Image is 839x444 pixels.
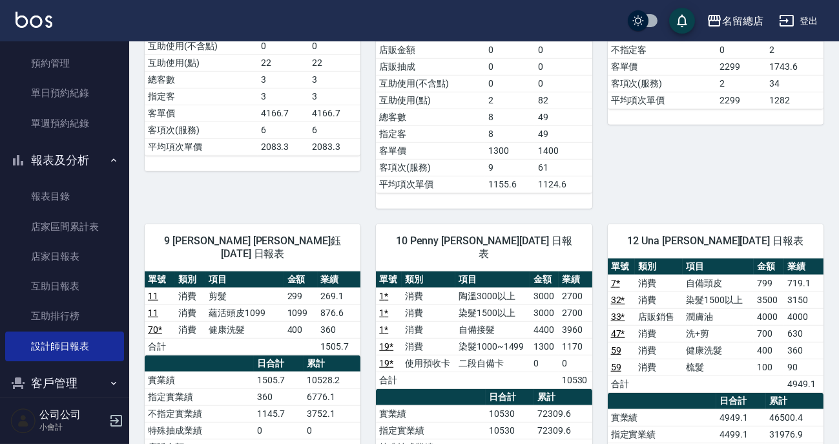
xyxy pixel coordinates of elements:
[486,389,534,406] th: 日合計
[5,48,124,78] a: 預約管理
[402,288,455,304] td: 消費
[376,159,485,176] td: 客項次(服務)
[784,325,823,342] td: 630
[635,275,683,291] td: 消費
[402,338,455,355] td: 消費
[376,58,485,75] td: 店販抽成
[535,92,592,109] td: 82
[175,288,205,304] td: 消費
[784,291,823,308] td: 3150
[530,355,559,372] td: 0
[205,288,284,304] td: 剪髮
[485,58,535,75] td: 0
[258,105,309,122] td: 4166.7
[716,58,766,75] td: 2299
[309,88,361,105] td: 3
[5,271,124,301] a: 互助日報表
[455,288,530,304] td: 陶溫3000以上
[145,388,254,405] td: 指定實業績
[5,78,124,108] a: 單日預約紀錄
[486,422,534,439] td: 10530
[376,405,486,422] td: 實業績
[318,304,361,321] td: 876.6
[754,259,784,275] th: 金額
[145,105,258,122] td: 客單價
[766,426,823,443] td: 31976.9
[559,288,592,304] td: 2700
[16,12,52,28] img: Logo
[635,308,683,325] td: 店販銷售
[376,109,485,125] td: 總客數
[784,308,823,325] td: 4000
[455,271,530,288] th: 項目
[258,122,309,138] td: 6
[145,422,254,439] td: 特殊抽成業績
[784,375,823,392] td: 4949.1
[39,421,105,433] p: 小會計
[623,235,808,248] span: 12 Una [PERSON_NAME][DATE] 日報表
[683,325,754,342] td: 洗+剪
[766,75,823,92] td: 34
[535,41,592,58] td: 0
[559,338,592,355] td: 1170
[559,355,592,372] td: 0
[402,304,455,321] td: 消費
[766,58,823,75] td: 1743.6
[754,291,784,308] td: 3500
[318,338,361,355] td: 1505.7
[635,342,683,359] td: 消費
[635,359,683,375] td: 消費
[683,291,754,308] td: 染髮1500以上
[254,405,304,422] td: 1145.7
[455,338,530,355] td: 染髮1000~1499
[608,259,636,275] th: 單號
[376,75,485,92] td: 互助使用(不含點)
[716,426,766,443] td: 4499.1
[535,58,592,75] td: 0
[774,9,823,33] button: 登出
[145,122,258,138] td: 客項次(服務)
[535,159,592,176] td: 61
[304,405,361,422] td: 3752.1
[784,259,823,275] th: 業績
[254,422,304,439] td: 0
[608,75,717,92] td: 客項次(服務)
[608,41,717,58] td: 不指定客
[5,109,124,138] a: 單週預約紀錄
[254,388,304,405] td: 360
[258,71,309,88] td: 3
[608,426,717,443] td: 指定實業績
[376,271,592,389] table: a dense table
[530,304,559,321] td: 3000
[145,338,175,355] td: 合計
[766,41,823,58] td: 2
[530,288,559,304] td: 3000
[559,372,592,388] td: 10530
[205,304,284,321] td: 蘊活頭皮1099
[284,288,318,304] td: 299
[145,138,258,155] td: 平均項次單價
[5,242,124,271] a: 店家日報表
[254,355,304,372] th: 日合計
[148,308,158,318] a: 11
[530,321,559,338] td: 4400
[5,182,124,211] a: 報表目錄
[455,321,530,338] td: 自備接髮
[5,143,124,177] button: 報表及分析
[376,142,485,159] td: 客單價
[754,342,784,359] td: 400
[530,271,559,288] th: 金額
[145,372,254,388] td: 實業績
[5,212,124,242] a: 店家區間累計表
[635,325,683,342] td: 消費
[535,142,592,159] td: 1400
[376,92,485,109] td: 互助使用(點)
[608,259,823,393] table: a dense table
[376,422,486,439] td: 指定實業績
[534,405,592,422] td: 72309.6
[485,142,535,159] td: 1300
[175,271,205,288] th: 類別
[318,271,361,288] th: 業績
[669,8,695,34] button: save
[145,54,258,71] td: 互助使用(點)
